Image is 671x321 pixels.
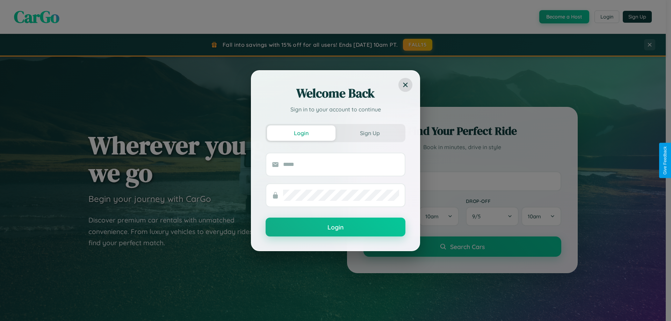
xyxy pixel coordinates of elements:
[335,125,404,141] button: Sign Up
[266,85,405,102] h2: Welcome Back
[663,146,668,175] div: Give Feedback
[266,218,405,236] button: Login
[267,125,335,141] button: Login
[266,105,405,114] p: Sign in to your account to continue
